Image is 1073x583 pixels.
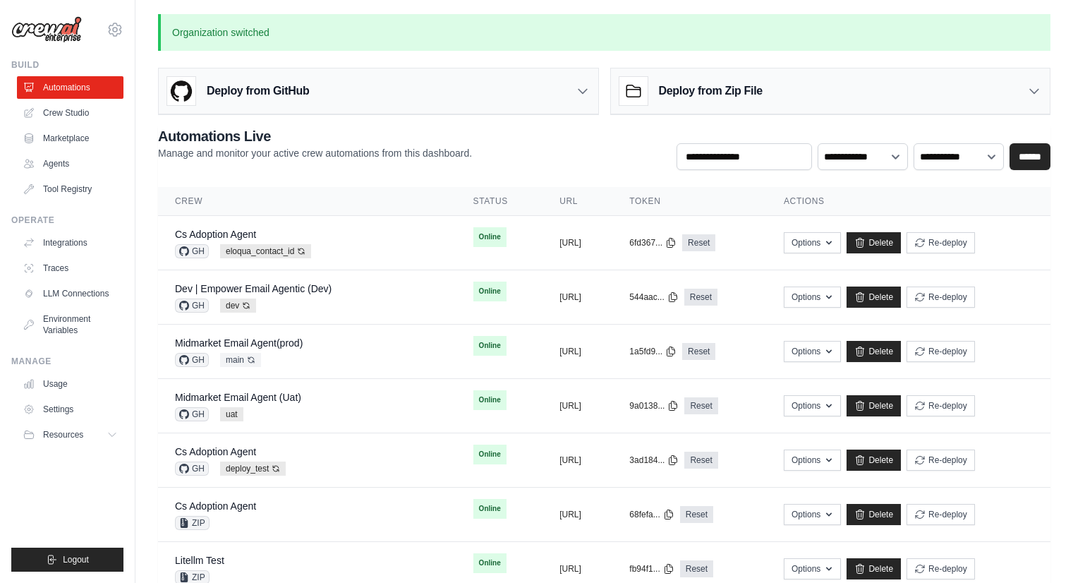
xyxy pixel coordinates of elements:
[175,392,301,403] a: Midmarket Email Agent (Uat)
[659,83,763,100] h3: Deploy from Zip File
[684,289,717,306] a: Reset
[158,126,472,146] h2: Automations Live
[680,506,713,523] a: Reset
[847,232,901,253] a: Delete
[17,127,123,150] a: Marketplace
[784,395,841,416] button: Options
[784,558,841,579] button: Options
[629,563,674,575] button: fb94f1...
[784,504,841,525] button: Options
[767,187,1050,216] th: Actions
[907,504,975,525] button: Re-deploy
[11,16,82,43] img: Logo
[456,187,543,216] th: Status
[629,291,678,303] button: 544aac...
[17,373,123,395] a: Usage
[17,178,123,200] a: Tool Registry
[473,445,507,464] span: Online
[17,398,123,421] a: Settings
[17,76,123,99] a: Automations
[907,558,975,579] button: Re-deploy
[1002,515,1073,583] iframe: Chat Widget
[17,308,123,342] a: Environment Variables
[167,77,195,105] img: GitHub Logo
[542,187,612,216] th: URL
[17,423,123,446] button: Resources
[175,299,209,313] span: GH
[907,287,975,308] button: Re-deploy
[473,282,507,301] span: Online
[158,187,456,216] th: Crew
[175,353,209,367] span: GH
[684,397,717,414] a: Reset
[175,337,303,349] a: Midmarket Email Agent(prod)
[17,232,123,254] a: Integrations
[17,257,123,280] a: Traces
[175,229,256,240] a: Cs Adoption Agent
[473,499,507,519] span: Online
[907,395,975,416] button: Re-deploy
[220,244,311,258] span: eloqua_contact_id
[175,516,210,530] span: ZIP
[175,407,209,421] span: GH
[473,227,507,247] span: Online
[629,455,679,466] button: 3ad184...
[17,102,123,124] a: Crew Studio
[43,429,83,440] span: Resources
[682,343,715,360] a: Reset
[473,553,507,573] span: Online
[629,509,674,520] button: 68fefa...
[847,395,901,416] a: Delete
[629,400,679,411] button: 9a0138...
[175,500,256,512] a: Cs Adoption Agent
[784,450,841,471] button: Options
[11,356,123,367] div: Manage
[907,450,975,471] button: Re-deploy
[784,287,841,308] button: Options
[11,215,123,226] div: Operate
[207,83,309,100] h3: Deploy from GitHub
[11,59,123,71] div: Build
[17,282,123,305] a: LLM Connections
[220,299,256,313] span: dev
[220,353,261,367] span: main
[175,283,332,294] a: Dev | Empower Email Agentic (Dev)
[907,232,975,253] button: Re-deploy
[220,462,286,476] span: deploy_test
[473,390,507,410] span: Online
[175,244,209,258] span: GH
[680,560,713,577] a: Reset
[847,287,901,308] a: Delete
[682,234,715,251] a: Reset
[907,341,975,362] button: Re-deploy
[158,14,1050,51] p: Organization switched
[63,554,89,565] span: Logout
[784,232,841,253] button: Options
[175,462,209,476] span: GH
[629,346,677,357] button: 1a5fd9...
[473,336,507,356] span: Online
[784,341,841,362] button: Options
[17,152,123,175] a: Agents
[847,341,901,362] a: Delete
[684,452,717,469] a: Reset
[612,187,767,216] th: Token
[175,446,256,457] a: Cs Adoption Agent
[220,407,243,421] span: uat
[847,450,901,471] a: Delete
[847,504,901,525] a: Delete
[175,555,224,566] a: Litellm Test
[629,237,677,248] button: 6fd367...
[11,548,123,572] button: Logout
[158,146,472,160] p: Manage and monitor your active crew automations from this dashboard.
[847,558,901,579] a: Delete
